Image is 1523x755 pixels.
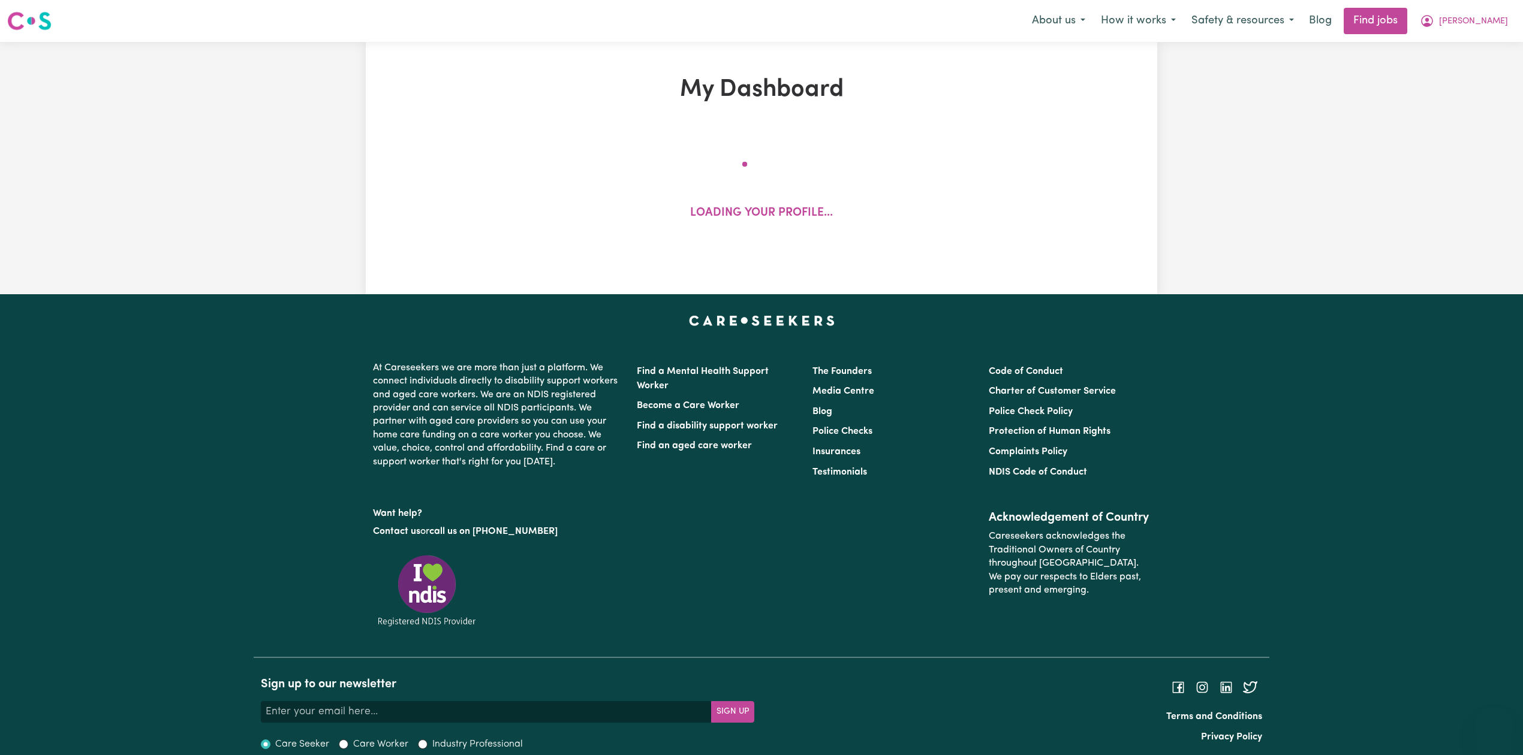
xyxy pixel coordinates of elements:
input: Enter your email here... [261,701,712,723]
a: Follow Careseekers on Facebook [1171,682,1185,692]
a: Careseekers home page [689,316,835,325]
label: Industry Professional [432,737,523,751]
p: or [373,520,622,543]
a: call us on [PHONE_NUMBER] [429,527,558,536]
p: Careseekers acknowledges the Traditional Owners of Country throughout [GEOGRAPHIC_DATA]. We pay o... [989,525,1150,602]
button: Subscribe [711,701,754,723]
a: Find a disability support worker [637,421,778,431]
button: My Account [1412,8,1516,34]
a: Privacy Policy [1201,732,1262,742]
a: Follow Careseekers on Twitter [1243,682,1257,692]
p: Want help? [373,502,622,520]
a: The Founders [812,367,872,376]
button: About us [1024,8,1093,34]
label: Care Worker [353,737,408,751]
a: Blog [1302,8,1339,34]
img: Careseekers logo [7,10,52,32]
a: Media Centre [812,386,874,396]
button: How it works [1093,8,1184,34]
a: Follow Careseekers on LinkedIn [1219,682,1233,692]
a: Find jobs [1344,8,1407,34]
a: Charter of Customer Service [989,386,1116,396]
a: Testimonials [812,467,867,477]
label: Care Seeker [275,737,329,751]
h1: My Dashboard [505,75,1018,104]
a: Become a Care Worker [637,401,739,410]
a: Protection of Human Rights [989,427,1110,436]
a: NDIS Code of Conduct [989,467,1087,477]
a: Complaints Policy [989,447,1067,457]
a: Careseekers logo [7,7,52,35]
img: Registered NDIS provider [373,553,481,628]
h2: Acknowledgement of Country [989,511,1150,525]
a: Insurances [812,447,860,457]
button: Safety & resources [1184,8,1302,34]
a: Terms and Conditions [1166,712,1262,721]
p: Loading your profile... [690,205,833,222]
a: Follow Careseekers on Instagram [1195,682,1209,692]
a: Find a Mental Health Support Worker [637,367,769,391]
iframe: Button to launch messaging window [1475,707,1513,745]
span: [PERSON_NAME] [1439,15,1508,28]
p: At Careseekers we are more than just a platform. We connect individuals directly to disability su... [373,357,622,473]
h2: Sign up to our newsletter [261,677,754,691]
a: Code of Conduct [989,367,1063,376]
a: Police Checks [812,427,872,436]
a: Find an aged care worker [637,441,752,451]
a: Police Check Policy [989,407,1073,416]
a: Contact us [373,527,420,536]
a: Blog [812,407,832,416]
